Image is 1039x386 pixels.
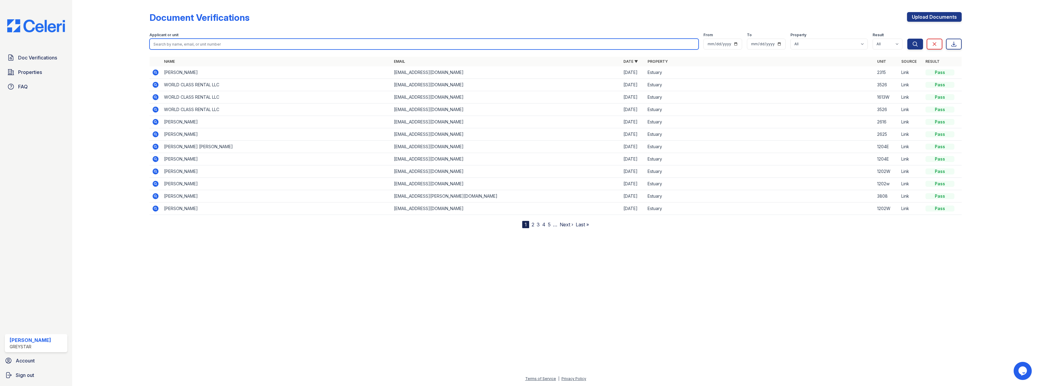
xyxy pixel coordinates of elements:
a: 5 [548,222,551,228]
a: Result [925,59,940,64]
td: [PERSON_NAME] [162,153,391,165]
td: Estuary [645,79,875,91]
div: Pass [925,193,954,199]
td: [EMAIL_ADDRESS][DOMAIN_NAME] [391,203,621,215]
div: Pass [925,156,954,162]
a: 2 [532,222,534,228]
a: Property [648,59,668,64]
a: Sign out [2,369,70,381]
label: To [747,33,752,37]
td: Link [899,190,923,203]
span: Sign out [16,372,34,379]
td: Link [899,178,923,190]
td: Estuary [645,66,875,79]
td: Link [899,153,923,165]
div: Pass [925,181,954,187]
td: 2315 [875,66,899,79]
td: Link [899,141,923,153]
td: [DATE] [621,165,645,178]
span: Properties [18,69,42,76]
td: [EMAIL_ADDRESS][DOMAIN_NAME] [391,66,621,79]
td: [PERSON_NAME] [PERSON_NAME] [162,141,391,153]
div: 1 [522,221,529,228]
img: CE_Logo_Blue-a8612792a0a2168367f1c8372b55b34899dd931a85d93a1a3d3e32e68fde9ad4.png [2,19,70,32]
td: 2625 [875,128,899,141]
td: [DATE] [621,104,645,116]
td: Estuary [645,104,875,116]
td: Estuary [645,153,875,165]
div: Pass [925,144,954,150]
td: 2616 [875,116,899,128]
td: WORLD CLASS RENTAL LLC [162,104,391,116]
span: Doc Verifications [18,54,57,61]
label: Result [873,33,884,37]
td: Estuary [645,203,875,215]
td: Link [899,79,923,91]
td: Link [899,128,923,141]
div: Pass [925,131,954,137]
td: 1204E [875,153,899,165]
td: Link [899,104,923,116]
div: Pass [925,206,954,212]
div: Pass [925,107,954,113]
div: Document Verifications [150,12,249,23]
a: Date ▼ [623,59,638,64]
a: Next › [560,222,573,228]
td: 3526 [875,104,899,116]
td: Estuary [645,141,875,153]
td: 1202W [875,203,899,215]
div: Pass [925,168,954,174]
td: [EMAIL_ADDRESS][DOMAIN_NAME] [391,116,621,128]
td: Estuary [645,128,875,141]
td: Link [899,203,923,215]
td: [PERSON_NAME] [162,66,391,79]
td: Estuary [645,91,875,104]
td: WORLD CLASS RENTAL LLC [162,91,391,104]
td: Link [899,91,923,104]
a: FAQ [5,81,67,93]
td: 3526 [875,79,899,91]
a: Source [901,59,917,64]
td: [PERSON_NAME] [162,116,391,128]
td: Link [899,116,923,128]
td: [PERSON_NAME] [162,165,391,178]
td: Estuary [645,116,875,128]
td: [EMAIL_ADDRESS][DOMAIN_NAME] [391,178,621,190]
div: Pass [925,69,954,75]
a: Doc Verifications [5,52,67,64]
a: Email [394,59,405,64]
td: [DATE] [621,178,645,190]
td: 1202w [875,178,899,190]
div: [PERSON_NAME] [10,337,51,344]
td: Estuary [645,178,875,190]
td: Link [899,66,923,79]
td: [EMAIL_ADDRESS][PERSON_NAME][DOMAIN_NAME] [391,190,621,203]
td: [EMAIL_ADDRESS][DOMAIN_NAME] [391,104,621,116]
span: FAQ [18,83,28,90]
td: [EMAIL_ADDRESS][DOMAIN_NAME] [391,165,621,178]
td: [EMAIL_ADDRESS][DOMAIN_NAME] [391,91,621,104]
td: [PERSON_NAME] [162,190,391,203]
td: Estuary [645,165,875,178]
a: Upload Documents [907,12,962,22]
td: [PERSON_NAME] [162,128,391,141]
td: Link [899,165,923,178]
td: [DATE] [621,203,645,215]
input: Search by name, email, or unit number [150,39,699,49]
div: | [558,376,559,381]
a: Properties [5,66,67,78]
td: [DATE] [621,128,645,141]
label: Applicant or unit [150,33,179,37]
td: [DATE] [621,79,645,91]
a: Privacy Policy [561,376,586,381]
td: [DATE] [621,141,645,153]
a: Account [2,355,70,367]
td: [DATE] [621,66,645,79]
td: [EMAIL_ADDRESS][DOMAIN_NAME] [391,79,621,91]
td: [DATE] [621,153,645,165]
a: Unit [877,59,886,64]
div: Greystar [10,344,51,350]
label: From [703,33,713,37]
div: Pass [925,119,954,125]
